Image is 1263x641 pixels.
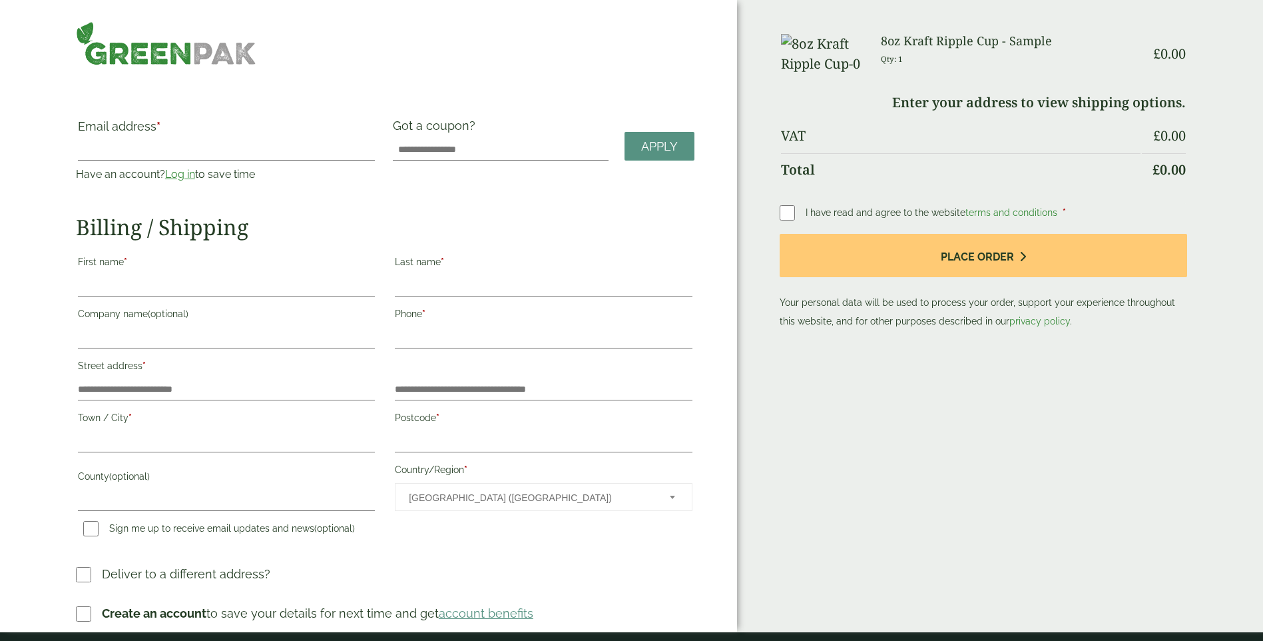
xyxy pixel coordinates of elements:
[76,215,694,240] h2: Billing / Shipping
[78,523,360,538] label: Sign me up to receive email updates and news
[76,21,256,65] img: GreenPak Supplies
[641,139,678,154] span: Apply
[78,305,375,327] label: Company name
[142,360,146,371] abbr: required
[102,604,533,622] p: to save your details for next time and get
[83,521,99,536] input: Sign me up to receive email updates and news(optional)
[1063,207,1066,218] abbr: required
[395,483,692,511] span: Country/Region
[881,34,1140,49] h3: 8oz Kraft Ripple Cup - Sample
[436,412,439,423] abbr: required
[965,207,1057,218] a: terms and conditions
[78,408,375,431] label: Town / City
[78,253,375,275] label: First name
[780,234,1188,277] button: Place order
[1153,127,1186,145] bdi: 0.00
[806,207,1060,218] span: I have read and agree to the website
[314,523,355,534] span: (optional)
[422,309,425,319] abbr: required
[102,606,206,620] strong: Create an account
[1153,45,1160,63] span: £
[781,34,865,74] img: 8oz Kraft Ripple Cup-0
[441,257,444,267] abbr: required
[102,565,270,583] p: Deliver to a different address?
[156,119,160,133] abbr: required
[1152,161,1186,179] bdi: 0.00
[625,132,694,161] a: Apply
[395,305,692,327] label: Phone
[1153,45,1186,63] bdi: 0.00
[395,408,692,431] label: Postcode
[76,167,377,183] p: Have an account? to save time
[395,253,692,275] label: Last name
[1153,127,1160,145] span: £
[148,309,188,319] span: (optional)
[128,412,132,423] abbr: required
[78,121,375,139] label: Email address
[780,234,1188,330] p: Your personal data will be used to process your order, support your experience throughout this we...
[78,356,375,379] label: Street address
[109,471,150,482] span: (optional)
[781,87,1186,119] td: Enter your address to view shipping options.
[1009,316,1070,326] a: privacy policy
[439,606,533,620] a: account benefits
[393,119,481,139] label: Got a coupon?
[781,153,1140,186] th: Total
[781,120,1140,152] th: VAT
[409,484,651,512] span: United Kingdom (UK)
[1152,161,1160,179] span: £
[165,168,195,181] a: Log in
[124,257,127,267] abbr: required
[78,467,375,490] label: County
[464,464,467,475] abbr: required
[395,460,692,483] label: Country/Region
[881,54,903,64] small: Qty: 1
